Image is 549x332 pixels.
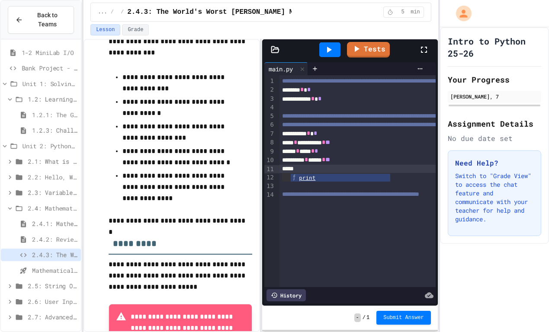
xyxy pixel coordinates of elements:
[264,138,275,147] div: 8
[264,86,275,94] div: 2
[28,188,77,197] span: 2.3: Variables and Data Types
[347,42,390,57] a: Tests
[264,191,275,199] div: 14
[98,9,107,16] span: ...
[366,314,369,321] span: 1
[264,165,275,174] div: 11
[32,266,77,275] span: Mathematical Operators - Quiz
[264,156,275,165] div: 10
[22,79,77,88] span: Unit 1: Solving Problems in Computer Science
[264,121,275,129] div: 6
[264,62,308,75] div: main.py
[32,235,77,244] span: 2.4.2: Review - Mathematical Operators
[282,173,390,182] ul: Completions
[264,130,275,138] div: 7
[383,314,424,321] span: Submit Answer
[32,110,77,119] span: 1.2.1: The Growth Mindset
[264,64,297,73] div: main.py
[111,9,114,16] span: /
[455,158,534,168] h3: Need Help?
[28,172,77,182] span: 2.2: Hello, World!
[396,9,410,16] span: 5
[28,297,77,306] span: 2.6: User Input
[121,9,124,16] span: /
[447,3,474,23] div: My Account
[28,313,77,322] span: 2.7: Advanced Math
[28,95,77,104] span: 1.2: Learning to Solve Hard Problems
[264,103,275,112] div: 4
[22,64,77,73] span: Bank Project - Python
[22,141,77,150] span: Unit 2: Python Fundamentals
[455,172,534,223] p: Switch to "Grade View" to access the chat feature and communicate with your teacher for help and ...
[264,112,275,121] div: 5
[354,313,361,322] span: -
[90,24,120,35] button: Lesson
[450,93,539,100] div: [PERSON_NAME], 7
[299,175,315,181] span: print
[448,35,541,59] h1: Intro to Python 25-26
[264,77,275,86] div: 1
[28,204,77,213] span: 2.4: Mathematical Operators
[22,48,77,57] span: 1-2 MiniLab I/O
[32,250,77,259] span: 2.4.3: The World's Worst [PERSON_NAME] Market
[264,173,275,182] div: 12
[264,182,275,191] div: 13
[266,289,306,301] div: History
[448,118,541,130] h2: Assignment Details
[127,7,314,17] span: 2.4.3: The World's Worst [PERSON_NAME] Market
[28,157,77,166] span: 2.1: What is Code?
[264,95,275,103] div: 3
[411,9,420,16] span: min
[32,126,77,135] span: 1.2.3: Challenge Problem - The Bridge
[8,6,74,34] button: Back to Teams
[264,147,275,156] div: 9
[28,281,77,290] span: 2.5: String Operators
[122,24,149,35] button: Grade
[28,11,67,29] span: Back to Teams
[448,73,541,86] h2: Your Progress
[32,219,77,228] span: 2.4.1: Mathematical Operators
[363,314,366,321] span: /
[376,311,431,325] button: Submit Answer
[448,133,541,144] div: No due date set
